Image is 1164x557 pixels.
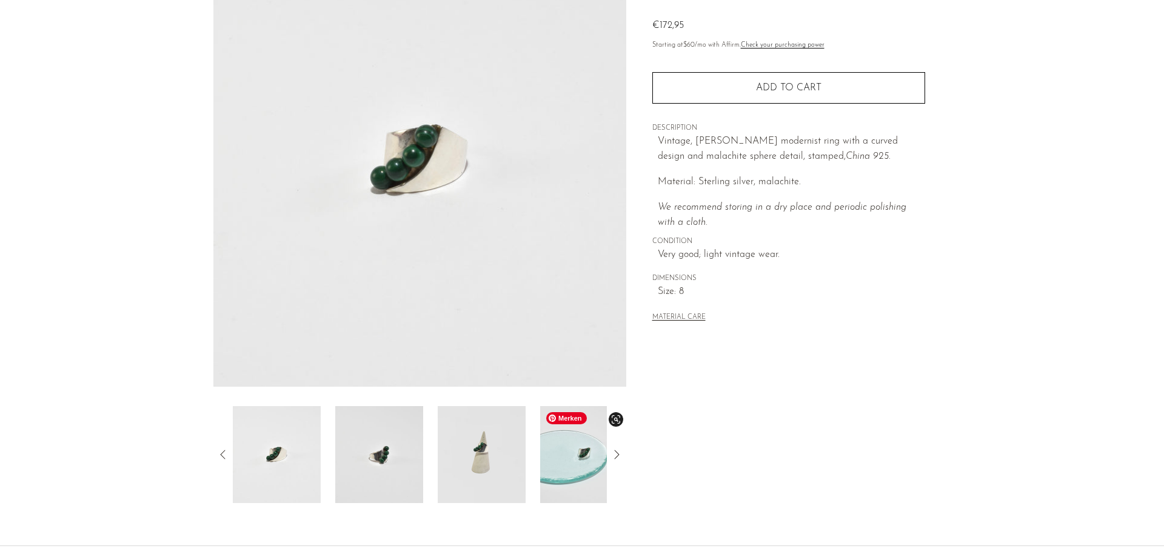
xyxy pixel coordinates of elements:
img: Modernist Malachite Ring [540,406,628,503]
img: Modernist Malachite Ring [438,406,526,503]
span: Very good; light vintage wear. [658,247,925,263]
img: Modernist Malachite Ring [335,406,423,503]
img: Modernist Malachite Ring [233,406,321,503]
span: Size: 8 [658,284,925,300]
span: CONDITION [652,236,925,247]
button: Add to cart [652,72,925,104]
span: Add to cart [756,82,821,94]
span: Merken [546,412,587,424]
span: DESCRIPTION [652,123,925,134]
i: We recommend storing in a dry place and periodic polishing with a cloth. [658,202,906,228]
span: DIMENSIONS [652,273,925,284]
p: Vintage, [PERSON_NAME] modernist ring with a curved design and malachite sphere detail, stamped, [658,134,925,165]
span: $60 [683,42,695,48]
button: MATERIAL CARE [652,313,706,322]
span: €172,95 [652,21,684,30]
a: Check your purchasing power - Learn more about Affirm Financing (opens in modal) [741,42,824,48]
em: China 925. [846,152,891,161]
p: Starting at /mo with Affirm. [652,40,925,51]
p: Material: Sterling silver, malachite. [658,175,925,190]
